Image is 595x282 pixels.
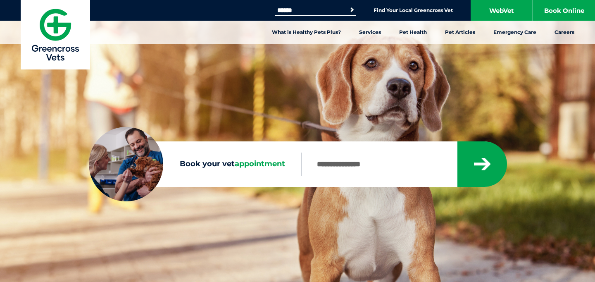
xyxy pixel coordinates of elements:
a: Find Your Local Greencross Vet [374,7,453,14]
a: What is Healthy Pets Plus? [263,21,350,44]
label: Book your vet [89,158,302,170]
a: Careers [545,21,583,44]
a: Pet Health [390,21,436,44]
a: Emergency Care [484,21,545,44]
a: Pet Articles [436,21,484,44]
a: Services [350,21,390,44]
button: Search [348,6,356,14]
span: appointment [235,159,285,168]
